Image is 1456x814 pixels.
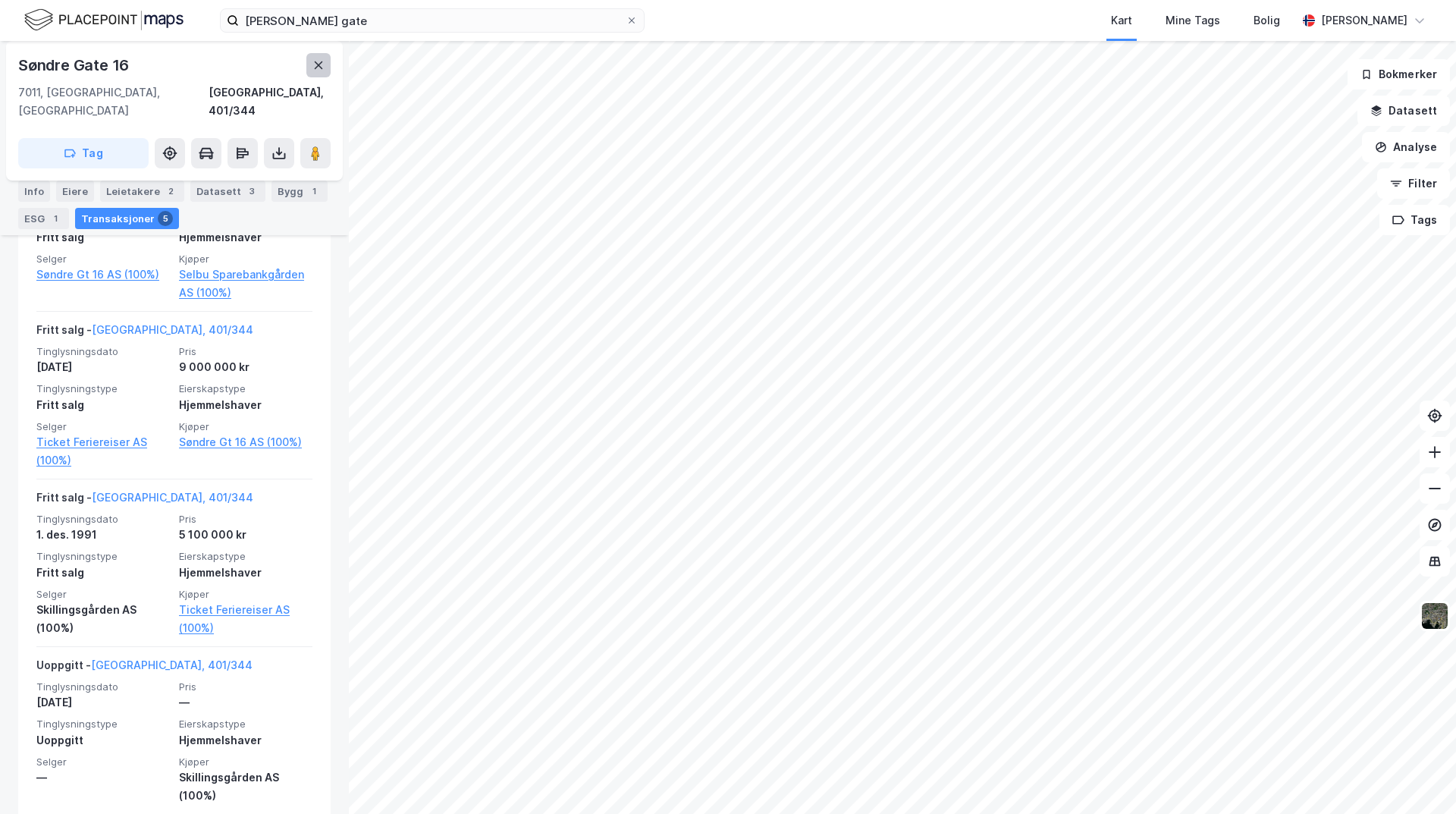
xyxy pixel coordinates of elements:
div: 9 000 000 kr [179,358,312,376]
span: Tinglysningstype [36,382,170,395]
span: Kjøper [179,756,312,768]
span: Pris [179,345,312,358]
a: Søndre Gt 16 AS (100%) [179,433,312,451]
span: Eierskapstype [179,718,312,731]
span: Selger [36,420,170,433]
div: — [179,693,312,712]
span: Pris [179,680,312,693]
span: Eierskapstype [179,550,312,563]
button: Tags [1379,205,1450,235]
span: Tinglysningstype [36,718,170,731]
button: Filter [1377,168,1450,199]
button: Analyse [1362,132,1450,162]
span: Selger [36,253,170,266]
iframe: Chat Widget [1380,741,1456,814]
div: — [36,768,170,787]
div: Skillingsgården AS (100%) [179,768,312,805]
div: 5 [158,211,173,226]
span: Selger [36,756,170,768]
div: Datasett [190,181,265,202]
div: Hjemmelshaver [179,228,312,247]
span: Kjøper [179,588,312,601]
div: Søndre Gate 16 [18,53,132,77]
div: 5 100 000 kr [179,526,312,544]
div: Fritt salg [36,228,170,247]
span: Eierskapstype [179,382,312,395]
a: [GEOGRAPHIC_DATA], 401/344 [91,658,253,671]
div: 1. des. 1991 [36,526,170,544]
a: [GEOGRAPHIC_DATA], 401/344 [92,491,253,504]
div: Hjemmelshaver [179,396,312,414]
div: 3 [244,184,259,199]
button: Datasett [1357,96,1450,126]
span: Tinglysningstype [36,550,170,563]
div: Transaksjoner [75,208,179,229]
div: 1 [48,211,63,226]
div: 7011, [GEOGRAPHIC_DATA], [GEOGRAPHIC_DATA] [18,83,209,120]
div: Kontrollprogram for chat [1380,741,1456,814]
a: Selbu Sparebankgården AS (100%) [179,266,312,302]
input: Søk på adresse, matrikkel, gårdeiere, leietakere eller personer [239,9,626,32]
div: Fritt salg - [36,321,253,345]
div: Uoppgitt [36,731,170,750]
div: Bygg [271,181,328,202]
span: Tinglysningsdato [36,345,170,358]
a: [GEOGRAPHIC_DATA], 401/344 [92,323,253,336]
div: Leietakere [100,181,184,202]
div: Fritt salg [36,564,170,582]
button: Bokmerker [1348,59,1450,90]
a: Ticket Feriereiser AS (100%) [179,601,312,637]
div: [DATE] [36,358,170,376]
span: Kjøper [179,253,312,266]
div: Uoppgitt - [36,656,253,680]
div: [PERSON_NAME] [1321,11,1407,30]
a: Søndre Gt 16 AS (100%) [36,266,170,284]
div: ESG [18,208,69,229]
span: Tinglysningsdato [36,680,170,693]
button: Tag [18,138,149,168]
div: Fritt salg [36,396,170,414]
div: Hjemmelshaver [179,564,312,582]
div: Info [18,181,50,202]
a: Ticket Feriereiser AS (100%) [36,433,170,470]
div: Mine Tags [1166,11,1220,30]
div: Skillingsgården AS (100%) [36,601,170,637]
div: [DATE] [36,693,170,712]
span: Tinglysningsdato [36,513,170,526]
div: Eiere [56,181,94,202]
div: Kart [1111,11,1132,30]
div: 1 [306,184,322,199]
div: Bolig [1254,11,1280,30]
div: 2 [163,184,178,199]
div: [GEOGRAPHIC_DATA], 401/344 [209,83,331,120]
div: Fritt salg - [36,489,253,513]
span: Selger [36,588,170,601]
img: logo.f888ab2527a4732fd821a326f86c7f29.svg [24,7,184,33]
span: Pris [179,513,312,526]
span: Kjøper [179,420,312,433]
img: 9k= [1420,602,1449,630]
div: Hjemmelshaver [179,731,312,750]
